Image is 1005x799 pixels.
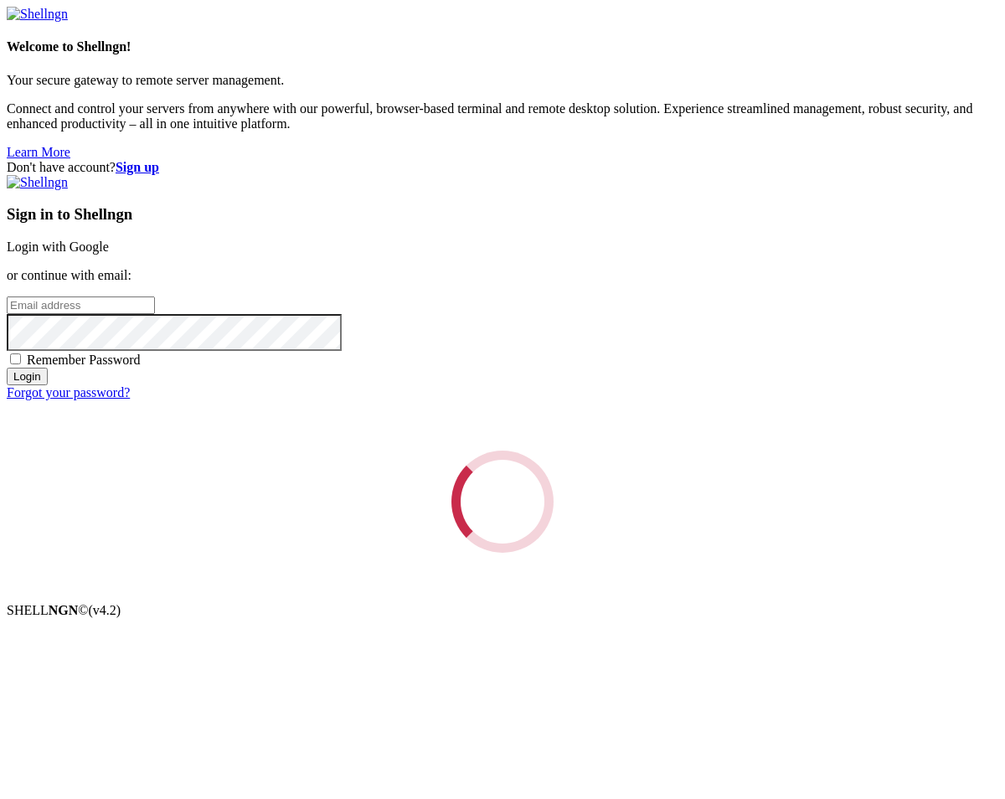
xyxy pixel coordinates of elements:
[7,268,998,283] p: or continue with email:
[7,7,68,22] img: Shellngn
[7,205,998,224] h3: Sign in to Shellngn
[7,160,998,175] div: Don't have account?
[89,603,121,617] span: 4.2.0
[7,603,121,617] span: SHELL ©
[7,296,155,314] input: Email address
[7,73,998,88] p: Your secure gateway to remote server management.
[49,603,79,617] b: NGN
[435,434,570,570] div: Loading...
[7,101,998,131] p: Connect and control your servers from anywhere with our powerful, browser-based terminal and remo...
[7,145,70,159] a: Learn More
[7,175,68,190] img: Shellngn
[7,39,998,54] h4: Welcome to Shellngn!
[27,353,141,367] span: Remember Password
[116,160,159,174] a: Sign up
[7,368,48,385] input: Login
[7,240,109,254] a: Login with Google
[7,385,130,399] a: Forgot your password?
[10,353,21,364] input: Remember Password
